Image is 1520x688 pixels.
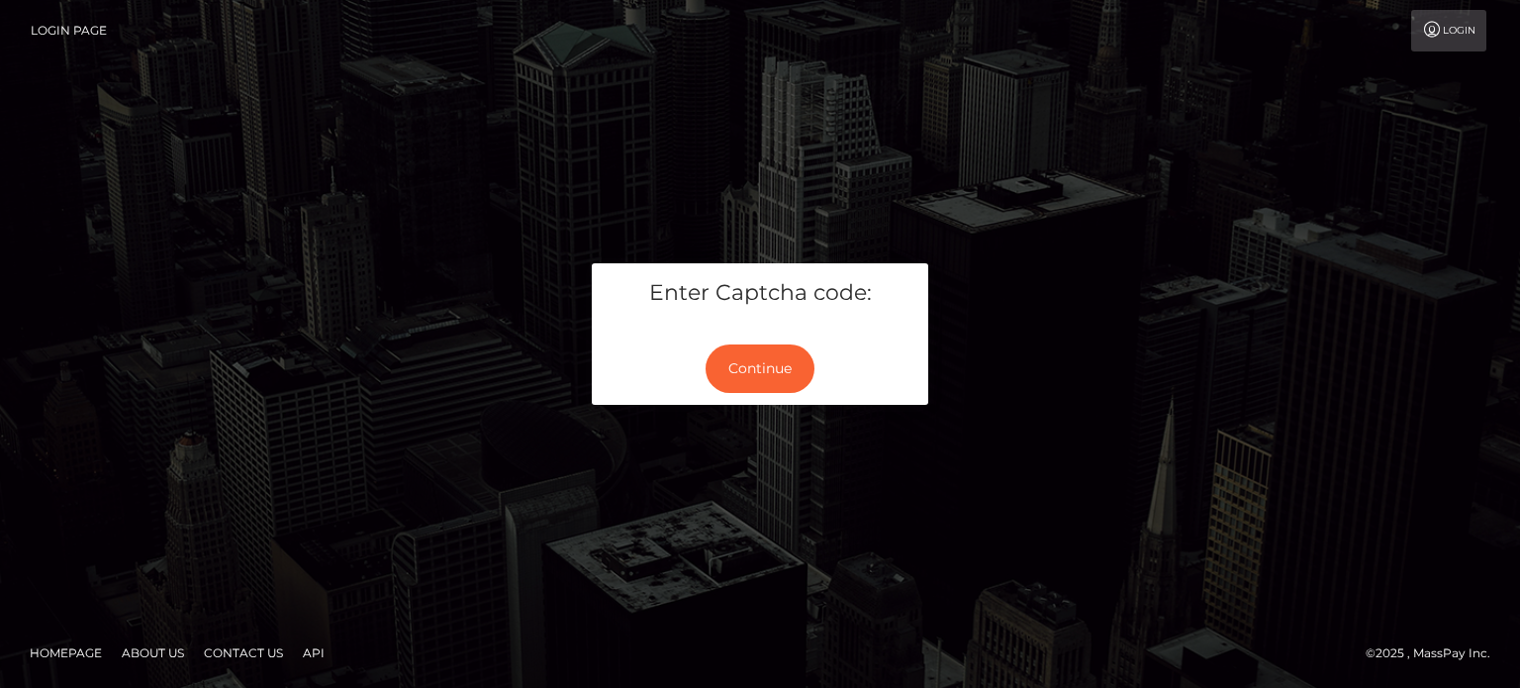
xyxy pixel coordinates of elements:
a: Homepage [22,638,110,668]
a: Login [1411,10,1486,51]
a: API [295,638,332,668]
a: About Us [114,638,192,668]
a: Contact Us [196,638,291,668]
a: Login Page [31,10,107,51]
button: Continue [706,344,814,393]
div: © 2025 , MassPay Inc. [1366,642,1505,664]
h5: Enter Captcha code: [607,278,913,309]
